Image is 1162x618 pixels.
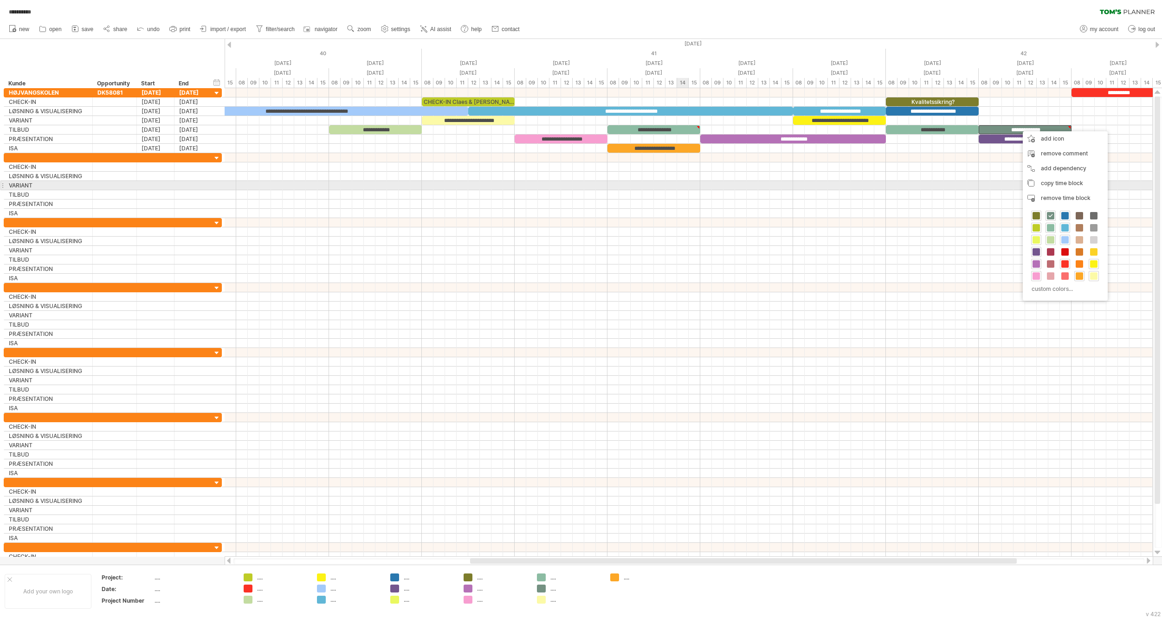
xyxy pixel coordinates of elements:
div: Friday, 10 October 2025 [793,58,886,68]
span: new [19,26,29,32]
div: 15 [317,78,329,88]
div: 13 [573,78,584,88]
div: PRÆSENTATION [9,329,88,338]
a: save [69,23,96,35]
div: [DATE] [137,144,174,153]
div: CHECK-IN [9,552,88,561]
div: 12 [283,78,294,88]
div: 08 [886,78,897,88]
div: LØSNING & VISUALISERING [9,367,88,375]
div: 15 [225,78,236,88]
span: print [180,26,190,32]
div: Wednesday, 8 October 2025 [607,58,700,68]
div: 14 [584,78,596,88]
div: 14 [306,78,317,88]
div: Friday, 3 October 2025 [329,68,422,78]
div: 10 [1095,78,1106,88]
div: CHECK-IN [9,292,88,301]
div: 10 [816,78,828,88]
div: Project Number [102,597,153,605]
span: navigator [315,26,337,32]
div: VARIANT [9,246,88,255]
div: 10 [1002,78,1014,88]
div: [DATE] [137,125,174,134]
div: [DATE] [174,88,212,97]
div: Monday, 6 October 2025 [422,58,515,68]
div: add icon [1023,131,1108,146]
div: 13 [758,78,770,88]
span: save [82,26,93,32]
div: CHECK-IN [9,357,88,366]
span: log out [1138,26,1155,32]
div: 10 [723,78,735,88]
div: Monday, 6 October 2025 [422,68,515,78]
div: .... [155,585,232,593]
a: zoom [345,23,374,35]
div: 12 [1118,78,1130,88]
div: DK58081 [97,88,132,97]
div: add dependency [1023,161,1108,176]
div: 15 [689,78,700,88]
div: 09 [433,78,445,88]
div: .... [257,596,308,604]
div: .... [550,585,601,592]
div: Thursday, 2 October 2025 [236,68,329,78]
div: Opportunity [97,79,131,88]
div: v 422 [1146,611,1161,618]
div: 08 [979,78,990,88]
div: 08 [515,78,526,88]
div: 13 [944,78,955,88]
div: .... [477,573,528,581]
div: VARIANT [9,311,88,320]
div: PRÆSENTATION [9,394,88,403]
div: 10 [909,78,921,88]
div: 08 [1072,78,1083,88]
a: share [101,23,130,35]
div: 11 [735,78,747,88]
span: remove time block [1041,194,1091,201]
div: 14 [955,78,967,88]
div: 15 [967,78,979,88]
div: 14 [1048,78,1060,88]
div: TILBUD [9,190,88,199]
div: .... [257,573,308,581]
div: Monday, 13 October 2025 [886,68,979,78]
div: remove comment [1023,146,1108,161]
div: VARIANT [9,181,88,190]
div: ISA [9,209,88,218]
div: VARIANT [9,376,88,385]
div: 15 [596,78,607,88]
a: filter/search [253,23,297,35]
span: import / export [210,26,246,32]
span: undo [147,26,160,32]
div: 14 [677,78,689,88]
div: 12 [747,78,758,88]
div: 08 [607,78,619,88]
div: 13 [387,78,399,88]
span: open [49,26,62,32]
div: Tuesday, 14 October 2025 [979,58,1072,68]
div: 08 [236,78,248,88]
div: 09 [341,78,352,88]
div: LØSNING & VISUALISERING [9,107,88,116]
div: 10 [631,78,642,88]
div: TILBUD [9,320,88,329]
a: my account [1078,23,1121,35]
div: 09 [805,78,816,88]
span: copy time block [1041,180,1083,187]
div: [DATE] [174,97,212,106]
div: LØSNING & VISUALISERING [9,431,88,440]
div: [DATE] [174,116,212,125]
div: PRÆSENTATION [9,524,88,533]
div: .... [257,585,308,592]
div: CHECK-IN [9,162,88,171]
div: CHECK-IN [9,227,88,236]
div: TILBUD [9,125,88,134]
div: ISA [9,144,88,153]
div: Friday, 10 October 2025 [793,68,886,78]
div: 11 [1106,78,1118,88]
div: 11 [364,78,375,88]
div: [DATE] [137,107,174,116]
div: LØSNING & VISUALISERING [9,302,88,310]
div: 12 [932,78,944,88]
